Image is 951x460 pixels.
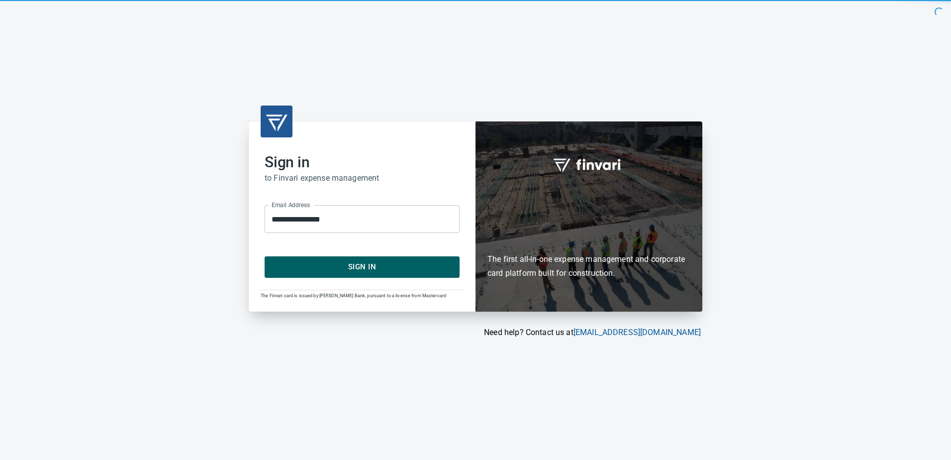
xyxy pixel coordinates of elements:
img: fullword_logo_white.png [552,153,626,176]
div: Finvari [475,121,702,311]
h6: The first all-in-one expense management and corporate card platform built for construction. [487,195,690,280]
h2: Sign in [265,153,460,171]
span: The Finvari card is issued by [PERSON_NAME] Bank, pursuant to a license from Mastercard [261,293,446,298]
img: transparent_logo.png [265,110,288,133]
h6: to Finvari expense management [265,171,460,185]
p: Need help? Contact us at [249,327,701,339]
button: Sign In [265,256,460,277]
a: [EMAIL_ADDRESS][DOMAIN_NAME] [573,328,701,337]
span: Sign In [276,260,449,273]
